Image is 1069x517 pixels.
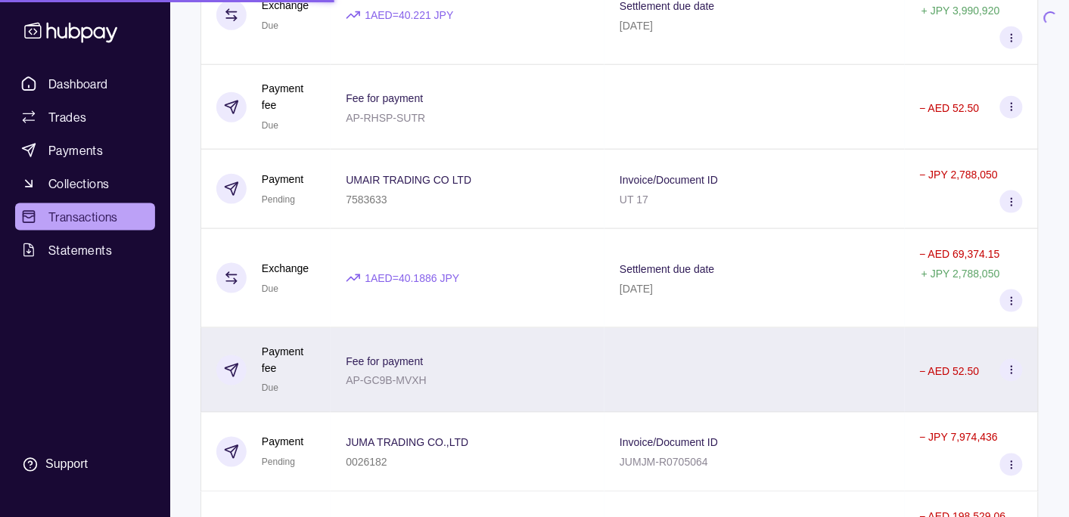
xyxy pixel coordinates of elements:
[262,260,309,277] p: Exchange
[48,208,118,226] span: Transactions
[15,104,155,131] a: Trades
[262,171,303,187] p: Payment
[920,102,980,114] p: − AED 52.50
[346,457,387,469] p: 0026182
[15,137,155,164] a: Payments
[346,92,423,104] p: Fee for payment
[15,70,155,98] a: Dashboard
[620,193,648,206] p: UT 17
[262,457,295,468] span: Pending
[15,237,155,264] a: Statements
[920,169,999,181] p: − JPY 2,788,050
[262,383,278,394] span: Due
[48,175,109,193] span: Collections
[15,170,155,197] a: Collections
[262,434,303,450] p: Payment
[365,7,453,23] p: 1 AED = 40.221 JPY
[365,270,459,286] p: 1 AED = 40.1886 JPY
[262,120,278,131] span: Due
[262,194,295,205] span: Pending
[262,343,315,376] p: Payment fee
[620,437,718,449] p: Invoice/Document ID
[346,437,468,449] p: JUMA TRADING CO.,LTD
[15,203,155,231] a: Transactions
[346,375,427,387] p: AP-GC9B-MVXH
[620,20,653,32] p: [DATE]
[620,174,718,186] p: Invoice/Document ID
[921,268,1000,280] p: + JPY 2,788,050
[620,263,714,275] p: Settlement due date
[920,432,999,444] p: − JPY 7,974,436
[262,20,278,31] span: Due
[15,449,155,481] a: Support
[48,241,112,259] span: Statements
[920,248,1000,260] p: − AED 69,374.15
[920,365,980,377] p: − AED 52.50
[620,457,708,469] p: JUMJM-R0705064
[262,80,315,113] p: Payment fee
[262,283,278,294] span: Due
[346,355,423,367] p: Fee for payment
[346,193,387,206] p: 7583633
[48,75,108,93] span: Dashboard
[346,112,425,124] p: AP-RHSP-SUTR
[346,174,471,186] p: UMAIR TRADING CO LTD
[48,108,86,126] span: Trades
[921,5,1000,17] p: + JPY 3,990,920
[45,457,88,473] div: Support
[620,283,653,295] p: [DATE]
[48,141,103,159] span: Payments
